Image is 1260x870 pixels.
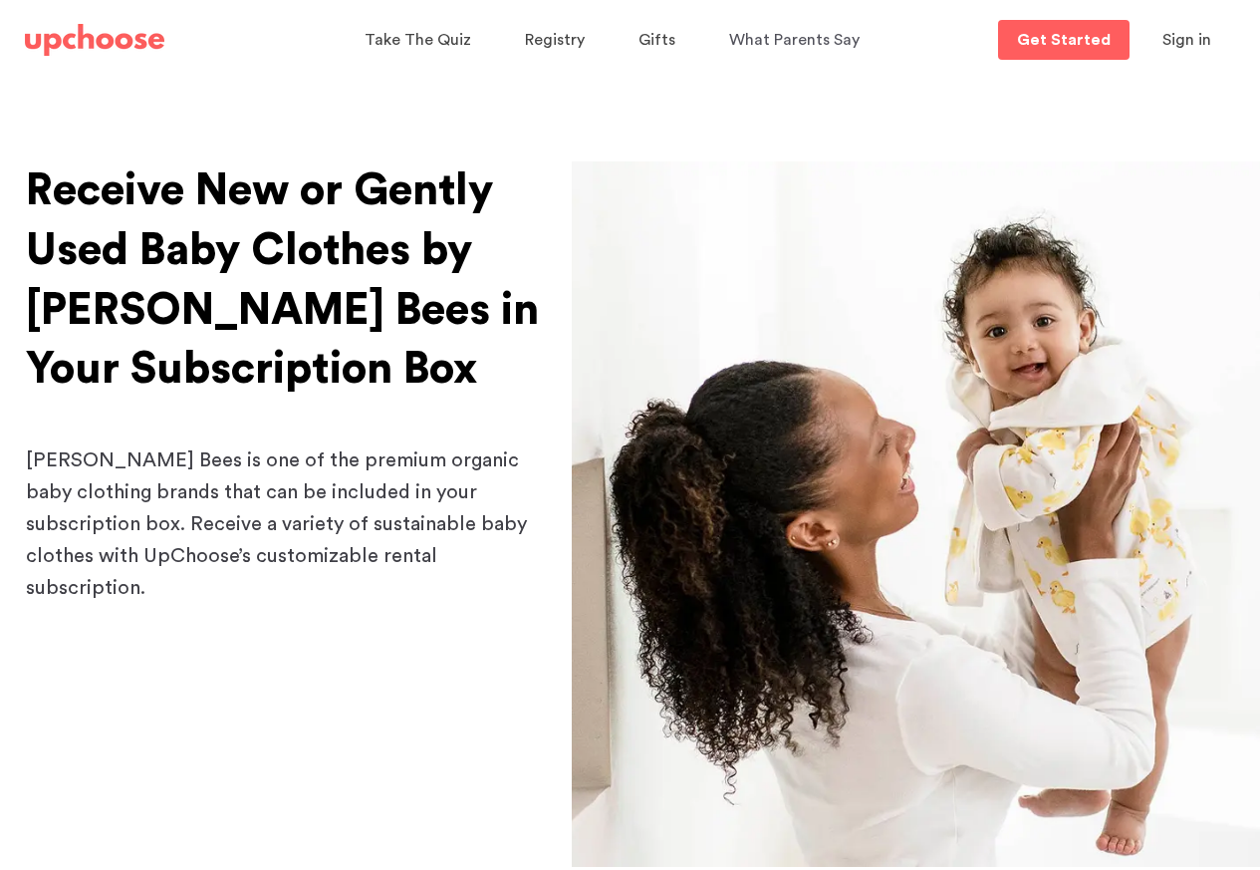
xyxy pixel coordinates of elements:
a: Take The Quiz [365,21,477,60]
button: Sign in [1137,20,1236,60]
span: Gifts [638,32,675,48]
span: Registry [525,32,585,48]
a: What Parents Say [729,21,866,60]
a: Gifts [638,21,681,60]
span: What Parents Say [729,32,860,48]
a: UpChoose [25,20,164,61]
a: Get Started [998,20,1130,60]
span: Receive New or Gently Used Baby Clothes by [PERSON_NAME] Bees in Your Subscription Box [26,168,539,391]
span: Sign in [1162,32,1211,48]
span: [PERSON_NAME] Bees is one of the premium organic baby clothing brands that can be included in you... [26,450,527,598]
a: Registry [525,21,591,60]
img: UpChoose [25,24,164,56]
span: Take The Quiz [365,32,471,48]
p: Get Started [1017,32,1111,48]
